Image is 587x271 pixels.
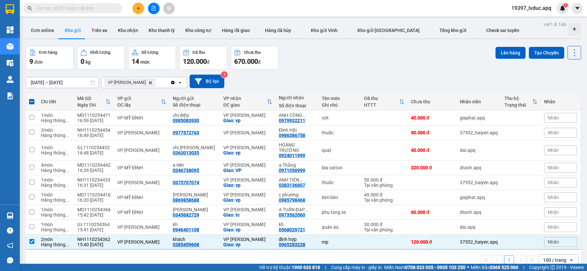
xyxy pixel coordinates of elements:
div: đinh hợp [279,237,315,242]
div: 320.000 đ [411,165,453,170]
span: Nhãn [548,148,559,153]
div: VP [PERSON_NAME] [223,162,272,168]
span: Miền Nam [384,264,465,271]
div: Chi tiết [41,99,71,104]
button: Hàng đã giao [217,22,255,38]
div: 15:40 [DATE] [77,242,111,247]
div: 0965283228 [279,242,305,247]
span: ... [302,113,306,118]
span: Kho gửi [GEOGRAPHIC_DATA] [357,28,420,33]
span: Check sai tuyến [486,28,519,33]
span: ... [65,227,69,232]
div: Tại văn phòng [364,227,404,232]
span: ⚪️ [467,266,469,269]
button: aim [163,3,175,14]
span: aim [166,6,171,11]
div: dương tiến phát [173,207,217,212]
div: 0971056999 [279,168,305,173]
div: thuốc [322,130,357,135]
div: ĐC giao [223,102,267,108]
div: Hàng thông thường [41,212,71,218]
div: 16:48 [DATE] [77,150,111,155]
svg: open [177,80,183,85]
div: Chưa thu [411,99,453,104]
span: ... [299,177,303,183]
span: search [27,6,32,11]
span: notification [7,242,13,249]
div: chị diệp [173,113,217,118]
div: quạt [322,148,357,153]
div: vợt [322,115,357,120]
span: ... [65,118,69,123]
div: 0946401108 [173,227,199,232]
img: logo-vxr [6,4,14,14]
div: Giao: vp [223,150,272,155]
button: Lên hàng [495,47,526,59]
div: 50.000 đ [364,177,404,183]
th: Toggle SortBy [501,93,541,111]
div: 0568029721 [279,227,305,232]
div: dai.apq [460,224,498,230]
div: 0346738095 [173,168,199,173]
th: Toggle SortBy [114,93,169,111]
div: ver 1.8.146 [544,21,566,28]
div: Hàng thông thường [41,168,71,173]
div: Đơn hàng [39,50,57,55]
span: Nhãn [548,195,559,200]
span: question-circle [7,227,13,234]
div: GL1110254452 [77,145,111,150]
div: 0383136607 [279,183,305,188]
div: VP [PERSON_NAME] [117,239,166,245]
div: dai.apq [460,148,498,153]
div: Trạng thái [504,102,532,108]
div: Giao: VP [223,168,272,173]
div: MD1110254416 [77,192,111,197]
div: VP [PERSON_NAME] [223,207,272,212]
div: HTTT [364,102,399,108]
div: Hàng thông thường [41,133,71,138]
div: kh [173,222,217,227]
div: 0985798468 [279,197,305,203]
button: Số lượng14món [128,46,176,70]
button: Bộ lọc [190,75,224,88]
div: 0986386758 [279,133,305,138]
div: VP [PERSON_NAME] [223,237,272,242]
img: warehouse-icon [7,212,14,219]
button: Kho gửi [59,22,86,38]
div: VP [PERSON_NAME] [223,113,272,118]
div: VP nhận [223,96,267,101]
span: 19397_lvduc.apq [506,4,557,12]
img: solution-icon [7,92,14,99]
div: VP [PERSON_NAME] [223,130,272,135]
button: Trên xe [86,22,113,38]
div: Giao: vp [223,197,272,203]
span: | [523,264,524,271]
button: 1 [504,255,514,265]
span: Cung cấp máy in - giấy in: [331,264,383,271]
div: 0973562060 [279,212,305,218]
div: 100 / trang [543,257,566,263]
span: ... [65,242,69,247]
strong: 0708 023 035 - 0935 103 250 [405,265,465,270]
div: Giao: vp [223,118,272,123]
div: VP gửi [117,96,161,101]
div: Nhãn [544,99,577,104]
div: VP [PERSON_NAME] [223,177,272,183]
div: 1 món [41,207,71,212]
span: 670.000 [234,57,258,65]
button: Kho thanh lý [143,22,180,38]
div: 37552_haiyen.apq [460,130,498,135]
input: Select a date range. [26,77,98,88]
span: Miền Bắc [471,264,518,271]
div: VP MỸ ĐÌNH [117,210,166,215]
div: Hàng thông thường [41,242,71,247]
div: phụ tùng xe [322,210,357,215]
img: dashboard-icon [7,26,14,33]
div: Ghi chú [322,102,357,108]
span: ... [65,133,69,138]
div: ANH CÔNG SPOTS [279,113,315,118]
div: chị hương [173,145,217,150]
span: đơn [34,59,43,65]
svg: Clear all [170,80,175,85]
div: 37552_haiyen.apq [460,239,498,245]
